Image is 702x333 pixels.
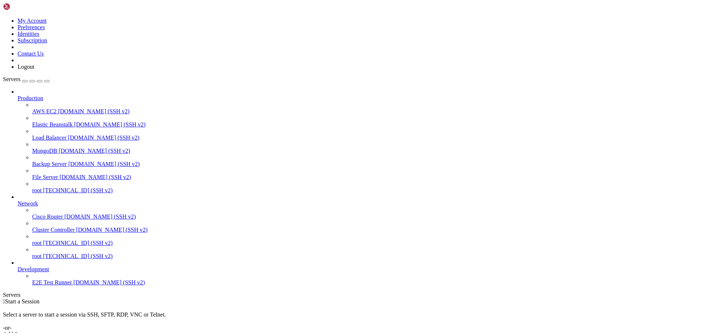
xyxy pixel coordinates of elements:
[68,135,140,141] span: [DOMAIN_NAME] (SSH v2)
[32,135,699,141] a: Load Balancer [DOMAIN_NAME] (SSH v2)
[32,220,699,233] li: Cluster Controller [DOMAIN_NAME] (SSH v2)
[68,161,140,167] span: [DOMAIN_NAME] (SSH v2)
[32,181,699,194] li: root [TECHNICAL_ID] (SSH v2)
[32,187,42,193] span: root
[32,148,57,154] span: MongoDB
[3,292,699,298] div: Servers
[32,240,699,246] a: root [TECHNICAL_ID] (SSH v2)
[32,174,58,180] span: File Server
[32,108,57,114] span: AWS EC2
[18,95,699,102] a: Production
[3,305,699,331] div: Select a server to start a session via SSH, SFTP, RDP, VNC or Telnet. -or-
[32,121,73,128] span: Elastic Beanstalk
[32,213,63,220] span: Cisco Router
[32,154,699,167] li: Backup Server [DOMAIN_NAME] (SSH v2)
[58,148,130,154] span: [DOMAIN_NAME] (SSH v2)
[18,37,47,43] a: Subscription
[32,141,699,154] li: MongoDB [DOMAIN_NAME] (SSH v2)
[18,88,699,194] li: Production
[32,273,699,286] li: E2E Test Runner [DOMAIN_NAME] (SSH v2)
[32,233,699,246] li: root [TECHNICAL_ID] (SSH v2)
[74,121,146,128] span: [DOMAIN_NAME] (SSH v2)
[32,240,42,246] span: root
[64,213,136,220] span: [DOMAIN_NAME] (SSH v2)
[18,31,39,37] a: Identities
[32,161,699,167] a: Backup Server [DOMAIN_NAME] (SSH v2)
[32,121,699,128] a: Elastic Beanstalk [DOMAIN_NAME] (SSH v2)
[3,3,45,10] img: Shellngn
[43,240,113,246] span: [TECHNICAL_ID] (SSH v2)
[32,115,699,128] li: Elastic Beanstalk [DOMAIN_NAME] (SSH v2)
[32,135,67,141] span: Load Balancer
[60,174,131,180] span: [DOMAIN_NAME] (SSH v2)
[32,253,42,259] span: root
[3,76,50,82] a: Servers
[43,187,113,193] span: [TECHNICAL_ID] (SSH v2)
[32,102,699,115] li: AWS EC2 [DOMAIN_NAME] (SSH v2)
[32,174,699,181] a: File Server [DOMAIN_NAME] (SSH v2)
[32,227,699,233] a: Cluster Controller [DOMAIN_NAME] (SSH v2)
[18,266,699,273] a: Development
[58,108,130,114] span: [DOMAIN_NAME] (SSH v2)
[32,279,72,285] span: E2E Test Runner
[18,200,38,207] span: Network
[32,187,699,194] a: root [TECHNICAL_ID] (SSH v2)
[32,279,699,286] a: E2E Test Runner [DOMAIN_NAME] (SSH v2)
[32,108,699,115] a: AWS EC2 [DOMAIN_NAME] (SSH v2)
[5,298,39,304] span: Start a Session
[18,194,699,260] li: Network
[32,207,699,220] li: Cisco Router [DOMAIN_NAME] (SSH v2)
[18,64,34,70] a: Logout
[18,18,47,24] a: My Account
[32,161,67,167] span: Backup Server
[18,24,45,30] a: Preferences
[32,167,699,181] li: File Server [DOMAIN_NAME] (SSH v2)
[32,227,75,233] span: Cluster Controller
[3,76,20,82] span: Servers
[32,128,699,141] li: Load Balancer [DOMAIN_NAME] (SSH v2)
[32,213,699,220] a: Cisco Router [DOMAIN_NAME] (SSH v2)
[18,260,699,286] li: Development
[73,279,145,285] span: [DOMAIN_NAME] (SSH v2)
[43,253,113,259] span: [TECHNICAL_ID] (SSH v2)
[18,50,44,57] a: Contact Us
[18,200,699,207] a: Network
[32,253,699,260] a: root [TECHNICAL_ID] (SSH v2)
[32,246,699,260] li: root [TECHNICAL_ID] (SSH v2)
[76,227,148,233] span: [DOMAIN_NAME] (SSH v2)
[18,95,43,101] span: Production
[32,148,699,154] a: MongoDB [DOMAIN_NAME] (SSH v2)
[3,298,5,304] span: 
[18,266,49,272] span: Development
